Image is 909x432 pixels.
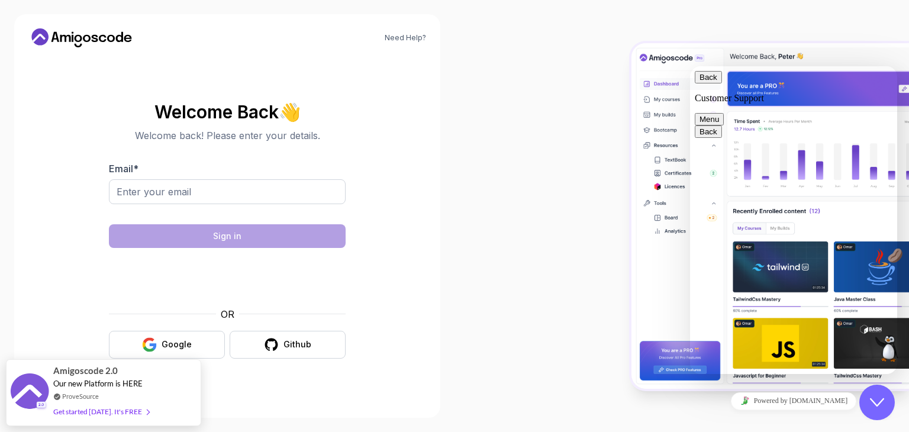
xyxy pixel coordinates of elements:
[109,163,138,175] label: Email *
[109,102,346,121] h2: Welcome Back
[221,307,234,321] p: OR
[109,224,346,248] button: Sign in
[28,28,135,47] a: Home link
[213,230,241,242] div: Sign in
[283,338,311,350] div: Github
[109,128,346,143] p: Welcome back! Please enter your details.
[690,388,897,414] iframe: chat widget
[11,373,49,412] img: provesource social proof notification image
[631,43,909,389] img: Amigoscode Dashboard
[279,102,301,121] span: 👋
[53,405,149,418] div: Get started [DATE]. It's FREE
[162,338,192,350] div: Google
[859,385,897,420] iframe: chat widget
[109,179,346,204] input: Enter your email
[138,255,317,300] iframe: Widget containing checkbox for hCaptcha security challenge
[690,66,897,374] iframe: chat widget
[385,33,426,43] a: Need Help?
[53,364,118,378] span: Amigoscode 2.0
[62,391,99,401] a: ProveSource
[230,331,346,359] button: Github
[53,379,143,388] span: Our new Platform is HERE
[109,331,225,359] button: Google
